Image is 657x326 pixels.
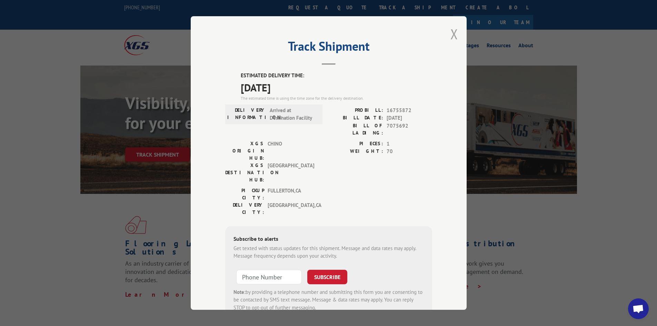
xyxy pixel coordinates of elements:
[270,107,316,122] span: Arrived at Destination Facility
[329,114,383,122] label: BILL DATE:
[387,148,432,156] span: 70
[233,245,424,260] div: Get texted with status updates for this shipment. Message and data rates may apply. Message frequ...
[329,148,383,156] label: WEIGHT:
[268,201,314,216] span: [GEOGRAPHIC_DATA] , CA
[628,298,649,319] div: Open chat
[329,140,383,148] label: PIECES:
[387,114,432,122] span: [DATE]
[233,235,424,245] div: Subscribe to alerts
[227,107,266,122] label: DELIVERY INFORMATION:
[307,270,347,284] button: SUBSCRIBE
[236,270,302,284] input: Phone Number
[233,289,246,295] strong: Note:
[241,80,432,95] span: [DATE]
[225,140,264,162] label: XGS ORIGIN HUB:
[268,162,314,184] span: [GEOGRAPHIC_DATA]
[268,187,314,201] span: FULLERTON , CA
[450,25,458,43] button: Close modal
[225,201,264,216] label: DELIVERY CITY:
[329,122,383,137] label: BILL OF LADING:
[225,41,432,55] h2: Track Shipment
[225,162,264,184] label: XGS DESTINATION HUB:
[225,187,264,201] label: PICKUP CITY:
[241,72,432,80] label: ESTIMATED DELIVERY TIME:
[387,107,432,115] span: 16755872
[387,140,432,148] span: 1
[241,95,432,101] div: The estimated time is using the time zone for the delivery destination.
[387,122,432,137] span: 7075692
[268,140,314,162] span: CHINO
[329,107,383,115] label: PROBILL:
[233,288,424,312] div: by providing a telephone number and submitting this form you are consenting to be contacted by SM...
